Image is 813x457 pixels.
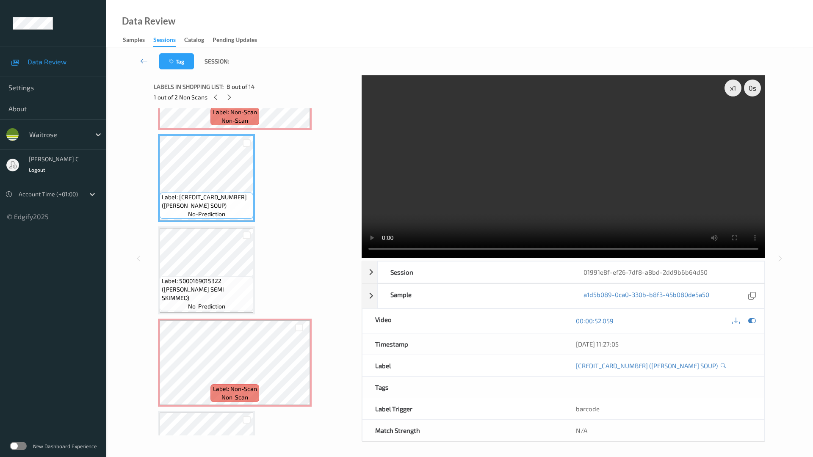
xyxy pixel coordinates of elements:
[576,317,614,325] a: 00:00:52.059
[213,36,257,46] div: Pending Updates
[205,57,229,66] span: Session:
[362,420,564,441] div: Match Strength
[378,262,571,283] div: Session
[725,80,741,96] div: x 1
[213,385,257,393] span: Label: Non-Scan
[563,398,764,419] div: barcode
[576,361,718,370] a: [CREDIT_CARD_NUMBER] ([PERSON_NAME] SOUP)
[123,36,145,46] div: Samples
[162,277,251,302] span: Label: 5000169015322 ([PERSON_NAME] SEMI SKIMMED)
[184,36,204,46] div: Catalog
[154,92,356,102] div: 1 out of 2 Non Scans
[744,80,761,96] div: 0 s
[213,34,265,46] a: Pending Updates
[362,398,564,419] div: Label Trigger
[227,83,255,91] span: 8 out of 14
[362,377,564,398] div: Tags
[571,262,764,283] div: 01991e8f-ef26-7df8-a8bd-2dd9b6b64d50
[154,83,224,91] span: Labels in shopping list:
[221,116,248,125] span: non-scan
[378,284,571,308] div: Sample
[583,290,709,302] a: a1d5b089-0ca0-330b-b8f3-45b080de5a50
[362,355,564,376] div: Label
[362,309,564,333] div: Video
[362,261,765,283] div: Session01991e8f-ef26-7df8-a8bd-2dd9b6b64d50
[153,34,184,47] a: Sessions
[362,284,765,308] div: Samplea1d5b089-0ca0-330b-b8f3-45b080de5a50
[213,108,257,116] span: Label: Non-Scan
[576,340,752,348] div: [DATE] 11:27:05
[123,34,153,46] a: Samples
[188,210,225,218] span: no-prediction
[362,333,564,355] div: Timestamp
[159,53,194,69] button: Tag
[221,393,248,402] span: non-scan
[153,36,176,47] div: Sessions
[563,420,764,441] div: N/A
[184,34,213,46] a: Catalog
[162,193,251,210] span: Label: [CREDIT_CARD_NUMBER] ([PERSON_NAME] SOUP)
[122,17,175,25] div: Data Review
[188,302,225,311] span: no-prediction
